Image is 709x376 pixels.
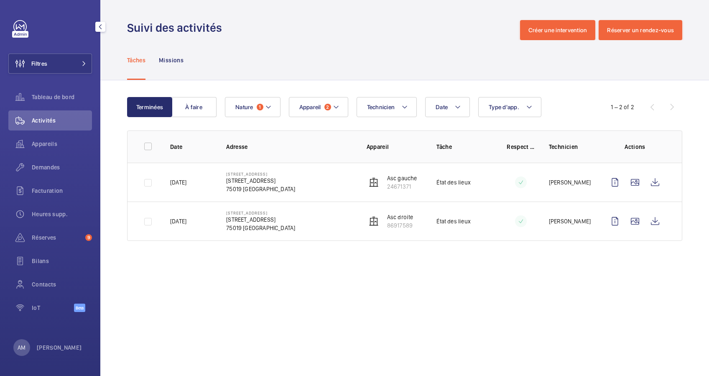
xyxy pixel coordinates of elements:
span: Appareils [32,140,92,148]
span: Technicien [367,104,395,110]
span: Contacts [32,280,92,289]
p: [PERSON_NAME] [549,217,591,225]
p: Adresse [226,143,353,151]
p: Tâche [436,143,493,151]
p: État des lieux [436,178,471,187]
span: IoT [32,304,74,312]
p: [PERSON_NAME] [37,343,82,352]
span: Tableau de bord [32,93,92,101]
span: Beta [74,304,85,312]
p: Date [170,143,213,151]
p: Actions [605,143,665,151]
span: Type d'app. [489,104,519,110]
button: Réserver un rendez-vous [599,20,682,40]
button: Appareil2 [289,97,348,117]
span: Filtres [31,59,47,68]
p: [STREET_ADDRESS] [226,171,295,176]
p: 86917589 [387,221,413,230]
button: Terminées [127,97,172,117]
span: 9 [85,234,92,241]
span: Facturation [32,187,92,195]
img: elevator.svg [369,216,379,226]
p: [STREET_ADDRESS] [226,176,295,185]
span: Appareil [299,104,321,110]
span: Nature [235,104,253,110]
p: [STREET_ADDRESS] [226,210,295,215]
h1: Suivi des activités [127,20,227,36]
p: État des lieux [436,217,471,225]
p: AM [18,343,26,352]
button: Date [425,97,470,117]
p: 75019 [GEOGRAPHIC_DATA] [226,224,295,232]
p: Asc gauche [387,174,417,182]
span: 2 [324,104,331,110]
button: Créer une intervention [520,20,596,40]
button: Technicien [357,97,417,117]
div: 1 – 2 of 2 [611,103,634,111]
p: Missions [159,56,184,64]
button: Type d'app. [478,97,541,117]
p: [DATE] [170,217,186,225]
p: Asc droite [387,213,413,221]
span: Bilans [32,257,92,265]
p: Technicien [549,143,592,151]
span: Réserves [32,233,82,242]
p: Appareil [367,143,423,151]
span: Heures supp. [32,210,92,218]
p: 24671371 [387,182,417,191]
span: Activités [32,116,92,125]
button: Nature1 [225,97,281,117]
p: Respect délai [507,143,536,151]
button: À faire [171,97,217,117]
p: [STREET_ADDRESS] [226,215,295,224]
p: Tâches [127,56,145,64]
span: Date [436,104,448,110]
button: Filtres [8,54,92,74]
p: [PERSON_NAME] [549,178,591,187]
img: elevator.svg [369,177,379,187]
p: 75019 [GEOGRAPHIC_DATA] [226,185,295,193]
p: [DATE] [170,178,186,187]
span: 1 [257,104,263,110]
span: Demandes [32,163,92,171]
